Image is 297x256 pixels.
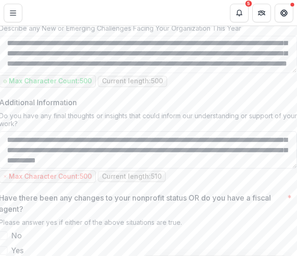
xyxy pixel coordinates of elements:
button: Get Help [275,4,293,22]
p: Max Character Count: 500 [9,77,92,85]
span: No [11,230,22,241]
button: Partners [252,4,271,22]
span: Yes [11,245,24,256]
p: Current length: 510 [102,173,162,181]
p: Max Character Count: 500 [9,173,92,181]
div: 5 [245,0,252,7]
p: Current length: 500 [102,77,163,85]
button: Notifications [230,4,249,22]
button: Toggle Menu [4,4,22,22]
